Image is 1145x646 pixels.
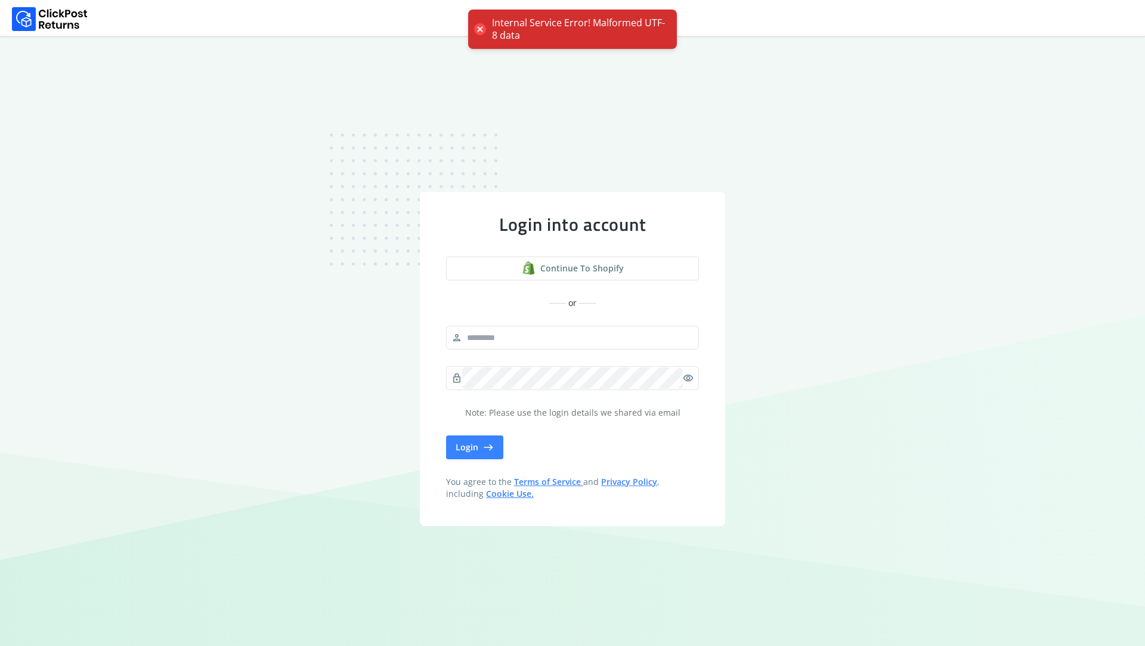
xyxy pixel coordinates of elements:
[446,407,699,419] p: Note: Please use the login details we shared via email
[540,262,624,274] span: Continue to shopify
[12,7,88,31] img: Logo
[446,435,503,459] button: Login east
[492,17,665,42] div: Internal Service Error! Malformed UTF-8 data
[522,261,536,275] img: shopify logo
[486,488,534,499] a: Cookie Use.
[483,439,494,456] span: east
[451,370,462,387] span: lock
[446,214,699,235] div: Login into account
[601,476,657,487] a: Privacy Policy
[446,476,699,500] span: You agree to the and , including
[446,256,699,280] button: Continue to shopify
[446,256,699,280] a: shopify logoContinue to shopify
[446,297,699,309] div: or
[451,329,462,346] span: person
[514,476,583,487] a: Terms of Service
[683,370,694,387] span: visibility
